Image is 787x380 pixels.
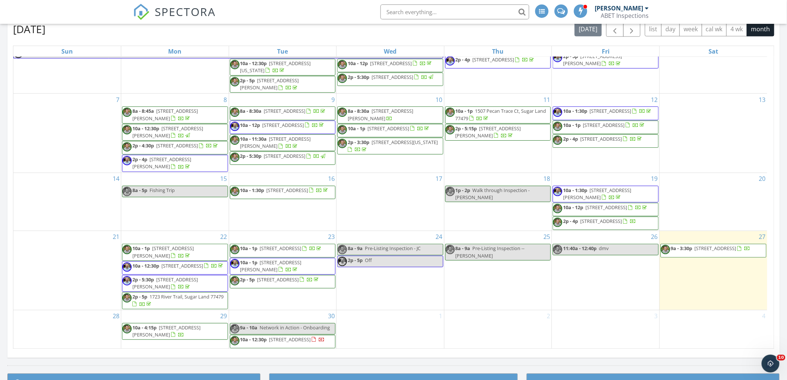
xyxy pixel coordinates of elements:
[761,310,767,322] a: Go to October 4, 2025
[444,94,552,173] td: Go to September 11, 2025
[777,355,786,361] span: 10
[445,106,551,123] a: 10a - 1p 1507 Pecan Trace Ct, Sugar Land 77479
[111,310,121,322] a: Go to September 28, 2025
[444,173,552,231] td: Go to September 18, 2025
[121,173,229,231] td: Go to September 15, 2025
[122,276,132,285] img: eric_hs.png
[132,125,203,139] span: [STREET_ADDRESS][PERSON_NAME]
[338,245,347,254] img: austin_hs.png
[240,135,267,142] span: 10a - 11:30a
[372,74,413,80] span: [STREET_ADDRESS]
[367,125,409,132] span: [STREET_ADDRESS]
[348,257,363,264] span: 2p - 5p
[348,245,363,252] span: 8a - 9a
[553,203,659,216] a: 10a - 12p [STREET_ADDRESS]
[111,231,121,243] a: Go to September 21, 2025
[229,25,337,94] td: Go to September 2, 2025
[563,108,652,114] a: 10a - 1:30p [STREET_ADDRESS]
[240,122,325,128] a: 10a - 12p [STREET_ADDRESS]
[230,245,240,254] img: austin_hs.png
[240,245,258,252] span: 10a - 1p
[122,141,228,154] a: 2p - 4:30p [STREET_ADDRESS]
[726,22,747,36] button: 4 wk
[230,335,336,348] a: 10a - 12:30p [STREET_ADDRESS]
[491,46,505,57] a: Thursday
[132,108,198,121] span: [STREET_ADDRESS][PERSON_NAME]
[583,122,624,128] span: [STREET_ADDRESS]
[434,94,444,106] a: Go to September 10, 2025
[122,262,132,272] img: eric_hs.png
[337,310,444,349] td: Go to October 1, 2025
[60,46,74,57] a: Sunday
[338,257,347,266] img: eric_hs.png
[230,259,240,268] img: eric_hs.png
[122,124,228,141] a: 10a - 12:30p [STREET_ADDRESS][PERSON_NAME]
[230,151,336,165] a: 2p - 5:30p [STREET_ADDRESS]
[659,310,767,349] td: Go to October 4, 2025
[122,261,228,275] a: 10a - 12:30p [STREET_ADDRESS]
[230,106,336,120] a: 8a - 8:30a [STREET_ADDRESS]
[132,156,191,170] span: [STREET_ADDRESS][PERSON_NAME]
[13,94,121,173] td: Go to September 7, 2025
[348,60,368,67] span: 10a - 12p
[444,25,552,94] td: Go to September 4, 2025
[645,22,662,36] button: list
[762,355,780,373] iframe: Intercom live chat
[552,310,660,349] td: Go to October 3, 2025
[563,108,587,114] span: 10a - 1:30p
[260,324,330,331] span: Network in Action - Onboarding
[240,60,267,67] span: 10a - 12:30p
[563,135,643,142] a: 2p - 4p [STREET_ADDRESS]
[659,94,767,173] td: Go to September 13, 2025
[553,122,562,131] img: austin_hs.png
[230,275,336,288] a: 2p - 5p [STREET_ADDRESS]
[553,52,659,68] a: 2p - 5p [STREET_ADDRESS][PERSON_NAME]
[121,94,229,173] td: Go to September 8, 2025
[553,121,659,134] a: 10a - 1p [STREET_ADDRESS]
[219,173,229,185] a: Go to September 15, 2025
[240,259,302,273] a: 10a - 1p [STREET_ADDRESS][PERSON_NAME]
[240,187,264,194] span: 10a - 1:30p
[580,218,622,224] span: [STREET_ADDRESS]
[230,187,240,196] img: austin_hs.png
[348,125,365,132] span: 10a - 1p
[552,173,660,231] td: Go to September 19, 2025
[13,231,121,310] td: Go to September 21, 2025
[348,74,369,80] span: 2p - 5:30p
[661,22,680,36] button: day
[263,122,304,128] span: [STREET_ADDRESS]
[240,108,327,114] a: 8a - 8:30a [STREET_ADDRESS]
[132,156,191,170] a: 2p - 4p [STREET_ADDRESS][PERSON_NAME]
[456,245,525,259] span: Pre-Listing Inspection -- [PERSON_NAME]
[122,293,132,303] img: austin_hs.png
[563,187,631,201] a: 10a - 1:30p [STREET_ADDRESS][PERSON_NAME]
[122,156,132,165] img: eric_hs.png
[456,125,521,139] span: [STREET_ADDRESS][PERSON_NAME]
[382,46,398,57] a: Wednesday
[337,73,443,86] a: 2p - 5:30p [STREET_ADDRESS]
[563,245,597,252] span: 11:40a - 12:40p
[590,108,631,114] span: [STREET_ADDRESS]
[13,310,121,349] td: Go to September 28, 2025
[563,122,581,128] span: 10a - 1p
[257,276,299,283] span: [STREET_ADDRESS]
[155,4,216,19] span: SPECTORA
[446,187,455,196] img: austin_hs.png
[150,293,224,300] span: 1723 River Trail, Sugar Land 77479
[122,244,228,261] a: 10a - 1p [STREET_ADDRESS][PERSON_NAME]
[132,324,200,338] span: [STREET_ADDRESS][PERSON_NAME]
[240,259,302,273] span: [STREET_ADDRESS][PERSON_NAME]
[132,108,154,114] span: 8a - 8:45a
[545,310,552,322] a: Go to October 2, 2025
[542,173,552,185] a: Go to September 18, 2025
[758,173,767,185] a: Go to September 20, 2025
[230,276,240,285] img: austin_hs.png
[240,77,299,91] span: [STREET_ADDRESS][PERSON_NAME]
[230,186,336,199] a: 10a - 1:30p [STREET_ADDRESS]
[122,187,132,196] img: austin_hs.png
[671,245,693,252] span: 9a - 3:30p
[456,108,546,121] span: 1507 Pecan Trace Ct, Sugar Land 77479
[240,77,255,84] span: 2p - 5p
[553,245,562,254] img: austin_hs.png
[229,94,337,173] td: Go to September 9, 2025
